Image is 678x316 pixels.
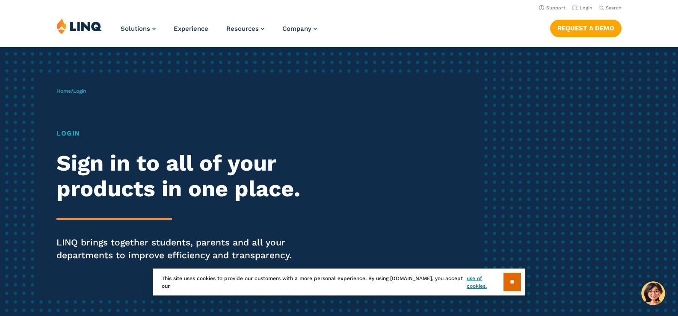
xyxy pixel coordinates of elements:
a: Resources [226,25,264,32]
span: Solutions [121,25,150,32]
p: LINQ brings together students, parents and all your departments to improve efficiency and transpa... [56,236,318,262]
img: LINQ | K‑12 Software [56,18,102,34]
a: use of cookies. [467,275,503,290]
h2: Sign in to all of your products in one place. [56,151,318,202]
a: Home [56,88,71,94]
div: This site uses cookies to provide our customers with a more personal experience. By using [DOMAIN... [153,269,525,295]
a: Request a Demo [550,20,622,37]
button: Hello, have a question? Let’s chat. [641,281,665,305]
span: Search [606,5,622,11]
span: Company [282,25,311,32]
a: Support [539,5,565,11]
a: Company [282,25,317,32]
a: Solutions [121,25,156,32]
nav: Button Navigation [550,18,622,37]
span: Login [73,88,86,94]
span: Resources [226,25,259,32]
span: / [56,88,86,94]
a: Login [572,5,592,11]
button: Open Search Bar [599,5,622,11]
a: Experience [174,25,208,32]
h1: Login [56,128,318,139]
nav: Primary Navigation [121,18,317,46]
